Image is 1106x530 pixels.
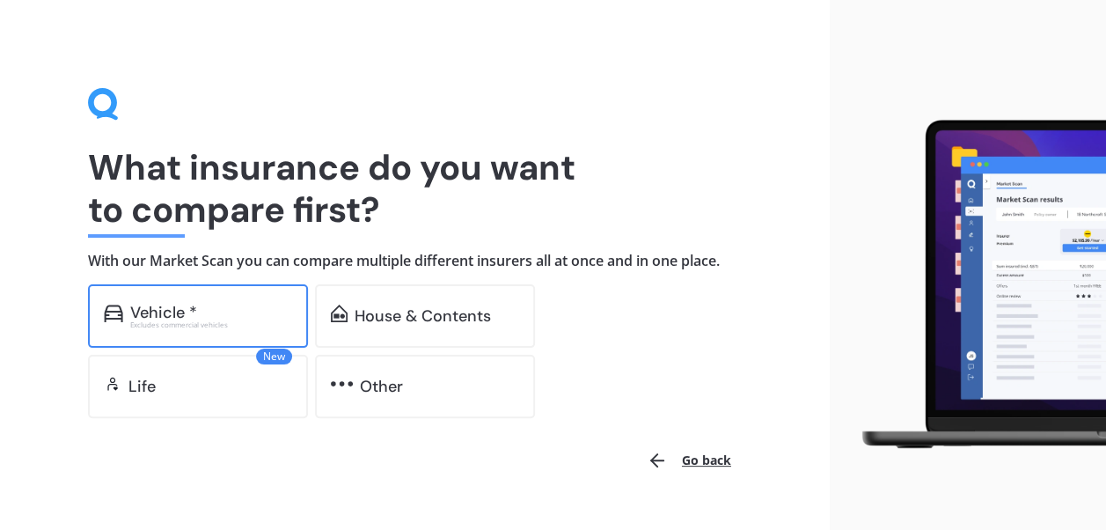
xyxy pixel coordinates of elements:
img: home-and-contents.b802091223b8502ef2dd.svg [331,305,348,322]
img: car.f15378c7a67c060ca3f3.svg [104,305,123,322]
h4: With our Market Scan you can compare multiple different insurers all at once and in one place. [88,252,742,270]
div: Other [360,378,403,395]
h1: What insurance do you want to compare first? [88,146,742,231]
div: Excludes commercial vehicles [130,321,292,328]
span: New [256,349,292,364]
div: Vehicle * [130,304,197,321]
button: Go back [636,439,742,482]
div: Life [128,378,156,395]
img: laptop.webp [844,113,1106,458]
img: life.f720d6a2d7cdcd3ad642.svg [104,375,121,393]
img: other.81dba5aafe580aa69f38.svg [331,375,353,393]
div: House & Contents [355,307,491,325]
